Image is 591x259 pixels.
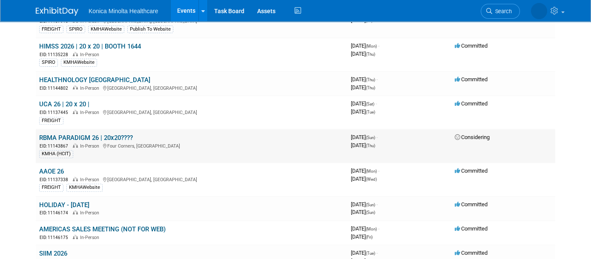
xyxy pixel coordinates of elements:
[366,18,373,23] span: (Fri)
[378,168,379,174] span: -
[89,8,158,14] span: Konica Minolta Healthcare
[351,17,373,23] span: [DATE]
[73,143,78,148] img: In-Person Event
[40,144,72,148] span: EID: 11143867
[376,134,378,140] span: -
[366,210,375,215] span: (Sun)
[39,225,166,233] a: AMERICAS SALES MEETING (NOT FOR WEB)
[127,26,173,33] div: Publish To Website
[73,177,78,181] img: In-Person Event
[39,134,133,142] a: RBMA PARADIGM 26 | 20x20????
[376,201,378,208] span: -
[366,85,375,90] span: (Thu)
[366,251,375,256] span: (Tue)
[40,110,72,115] span: EID: 11137445
[80,177,102,182] span: In-Person
[39,100,89,108] a: UCA 26 | 20 x 20 |
[351,51,375,57] span: [DATE]
[366,102,374,106] span: (Sat)
[40,211,72,215] span: EID: 11146174
[73,235,78,239] img: In-Person Event
[36,7,78,16] img: ExhibitDay
[40,177,72,182] span: EID: 11137338
[39,176,344,183] div: [GEOGRAPHIC_DATA], [GEOGRAPHIC_DATA]
[40,235,72,240] span: EID: 11146175
[80,85,102,91] span: In-Person
[73,210,78,214] img: In-Person Event
[80,143,102,149] span: In-Person
[351,225,379,232] span: [DATE]
[61,59,97,66] div: KMHAWebsite
[351,233,373,240] span: [DATE]
[88,26,124,33] div: KMHAWebsite
[378,43,379,49] span: -
[531,3,547,19] img: Annette O'Mahoney
[351,84,375,91] span: [DATE]
[455,76,488,83] span: Committed
[80,235,102,240] span: In-Person
[492,8,512,14] span: Search
[376,100,377,107] span: -
[366,143,375,148] span: (Thu)
[39,184,63,191] div: FREIGHT
[455,100,488,107] span: Committed
[73,52,78,56] img: In-Person Event
[455,225,488,232] span: Committed
[39,168,64,175] a: AAOE 26
[455,201,488,208] span: Committed
[39,117,63,125] div: FREIGHT
[39,142,344,149] div: Four Corners, [GEOGRAPHIC_DATA]
[351,168,379,174] span: [DATE]
[351,209,375,215] span: [DATE]
[366,110,375,114] span: (Tue)
[366,202,375,207] span: (Sun)
[366,77,375,82] span: (Thu)
[376,250,378,256] span: -
[39,59,58,66] div: SPIRO
[39,108,344,116] div: [GEOGRAPHIC_DATA], [GEOGRAPHIC_DATA]
[481,4,520,19] a: Search
[351,176,377,182] span: [DATE]
[39,150,73,158] div: KMHA (HCIT)
[39,76,150,84] a: HEALTHNOLOGY [GEOGRAPHIC_DATA]
[378,225,379,232] span: -
[351,142,375,148] span: [DATE]
[39,201,89,209] a: HOLIDAY - [DATE]
[351,201,378,208] span: [DATE]
[366,52,375,57] span: (Thu)
[351,43,379,49] span: [DATE]
[351,250,378,256] span: [DATE]
[366,135,375,140] span: (Sun)
[455,168,488,174] span: Committed
[366,227,377,231] span: (Mon)
[455,134,490,140] span: Considering
[80,110,102,115] span: In-Person
[366,44,377,48] span: (Mon)
[66,184,103,191] div: KMHAWebsite
[73,85,78,90] img: In-Person Event
[39,250,67,257] a: SIIM 2026
[73,110,78,114] img: In-Person Event
[455,250,488,256] span: Committed
[80,210,102,216] span: In-Person
[366,235,373,239] span: (Fri)
[39,26,63,33] div: FREIGHT
[351,100,377,107] span: [DATE]
[366,169,377,174] span: (Mon)
[80,52,102,57] span: In-Person
[366,177,377,182] span: (Wed)
[40,86,72,91] span: EID: 11144802
[40,52,72,57] span: EID: 11135228
[39,84,344,91] div: [GEOGRAPHIC_DATA], [GEOGRAPHIC_DATA]
[351,108,375,115] span: [DATE]
[66,26,85,33] div: SPIRO
[351,134,378,140] span: [DATE]
[376,76,378,83] span: -
[455,43,488,49] span: Committed
[351,76,378,83] span: [DATE]
[39,43,141,50] a: HIMSS 2026 | 20 x 20 | BOOTH 1644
